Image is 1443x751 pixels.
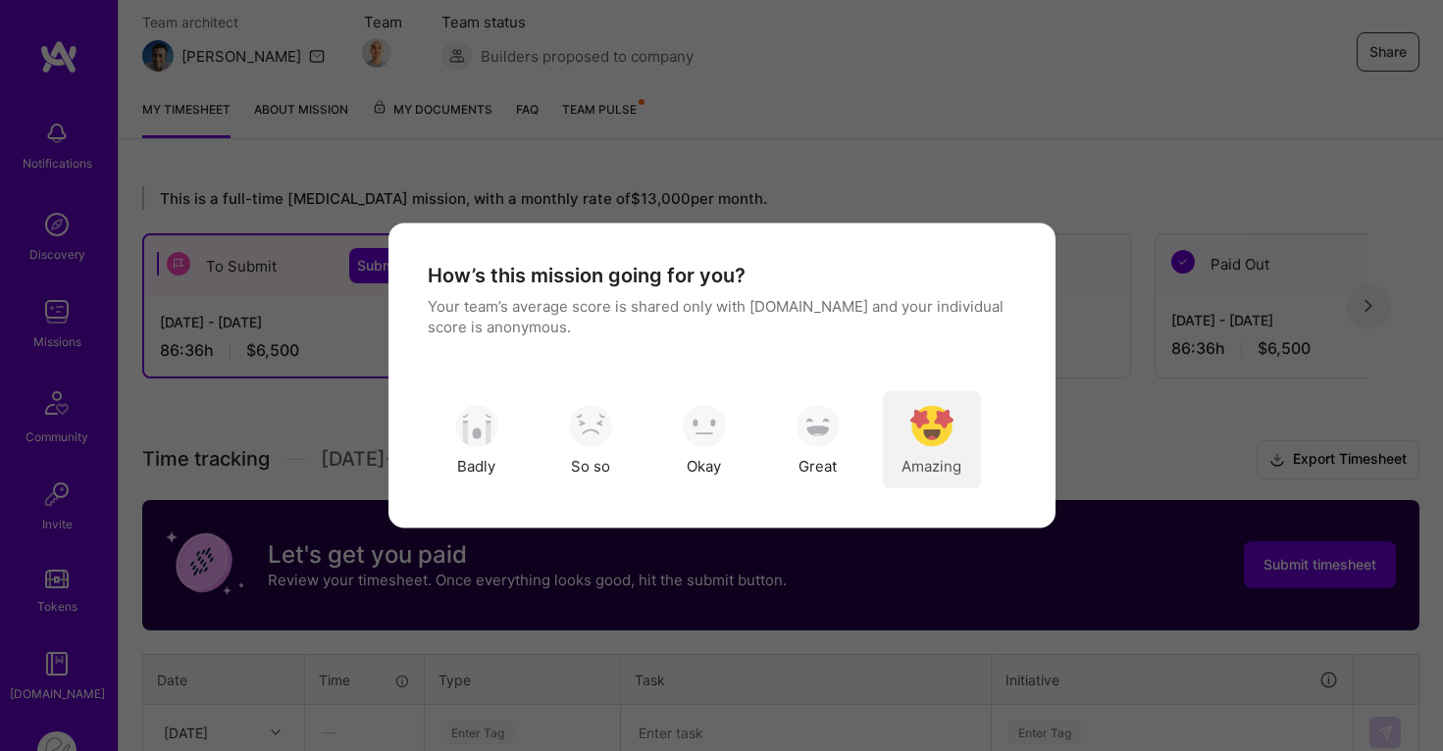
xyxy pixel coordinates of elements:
h4: How’s this mission going for you? [428,263,746,288]
span: Amazing [902,455,961,476]
img: soso [455,404,498,447]
img: soso [797,404,840,447]
span: Great [799,455,837,476]
img: soso [683,404,726,447]
img: soso [910,404,953,447]
img: soso [569,404,612,447]
p: Your team’s average score is shared only with [DOMAIN_NAME] and your individual score is anonymous. [428,296,1016,337]
div: modal [388,224,1056,528]
span: Badly [457,455,495,476]
span: Okay [687,455,721,476]
span: So so [571,455,610,476]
